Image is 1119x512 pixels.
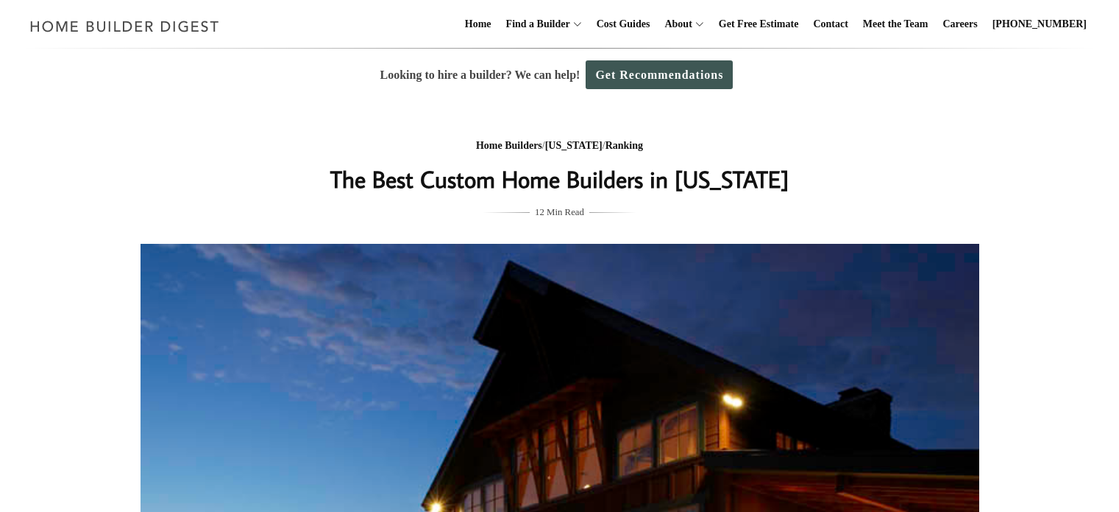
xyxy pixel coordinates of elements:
[713,1,805,48] a: Get Free Estimate
[937,1,984,48] a: Careers
[658,1,692,48] a: About
[591,1,656,48] a: Cost Guides
[266,161,853,197] h1: The Best Custom Home Builders in [US_STATE]
[605,140,643,151] a: Ranking
[500,1,570,48] a: Find a Builder
[807,1,853,48] a: Contact
[459,1,497,48] a: Home
[476,140,542,151] a: Home Builders
[857,1,934,48] a: Meet the Team
[545,140,603,151] a: [US_STATE]
[535,204,584,220] span: 12 Min Read
[24,12,226,41] img: Home Builder Digest
[266,137,853,155] div: / /
[586,60,733,89] a: Get Recommendations
[987,1,1093,48] a: [PHONE_NUMBER]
